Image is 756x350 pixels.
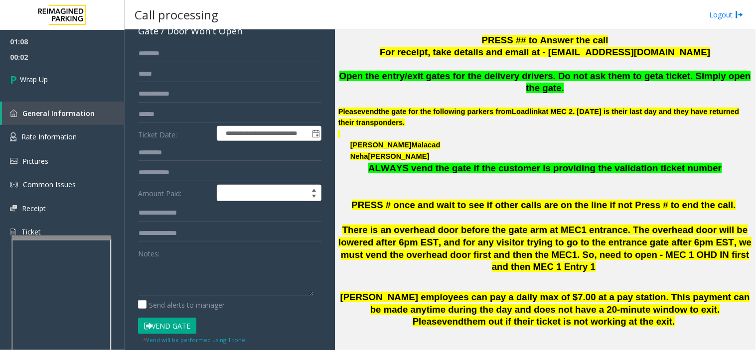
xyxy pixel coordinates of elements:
h3: Call processing [130,2,223,27]
span: [PERSON_NAME] [350,141,412,149]
span: Neha [350,152,368,160]
label: Amount Paid: [136,185,214,202]
span: them out if their ticket is not working at the exit [464,316,673,327]
label: Send alerts to manager [138,300,225,310]
button: Vend Gate [138,318,196,335]
a: Logout [710,9,744,20]
span: [PERSON_NAME] employees can pay a daily max of $7.00 at a pay station. This payment can be made a... [340,292,750,327]
a: General Information [2,102,125,125]
img: logout [736,9,744,20]
img: 'icon' [10,158,17,164]
img: 'icon' [10,205,17,212]
span: General Information [22,109,95,118]
span: . [673,316,675,327]
span: the gate for the following parkers from [379,108,512,116]
span: Please [338,108,361,116]
span: Ticket [21,227,41,236]
img: 'icon' [10,228,16,236]
span: Malacad [412,141,441,149]
span: Rate Information [21,132,77,141]
span: vend [361,108,378,116]
div: Gate / Door Won't Open [138,24,321,38]
span: Receipt [22,204,46,213]
img: 'icon' [10,110,17,117]
span: Wrap Up [20,74,48,85]
img: 'icon' [10,181,18,189]
span: Increase value [307,185,321,193]
span: at MEC 2. [DATE] is their last day and they have returned their transponders. [338,108,740,127]
span: Toggle popup [310,126,321,140]
span: Pictures [22,156,48,166]
span: Common Issues [23,180,76,189]
span: ALWAYS vend the gate if the customer is providing the validation ticket number [368,163,722,173]
img: 'icon' [10,132,16,141]
span: Open the entry/exit gates for the delivery drivers. Do not ask them to get [339,71,659,81]
span: For receipt, take details and email at - [EMAIL_ADDRESS][DOMAIN_NAME] [380,47,710,57]
label: Notes: [138,245,159,259]
span: vend [442,316,464,327]
span: There is an overhead door before the gate arm at MEC1 entrance. The overhead door will be lowered... [338,225,752,272]
span: Loadlink [512,108,542,116]
span: PRESS # once and wait to see if other calls are on the line if not Press # to end the call. [352,200,736,210]
small: Vend will be performed using 1 tone [143,336,245,344]
span: [PERSON_NAME] [368,152,430,161]
span: Decrease value [307,193,321,201]
span: PRESS ## to Answer the call [482,35,608,45]
label: Ticket Date: [136,126,214,141]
